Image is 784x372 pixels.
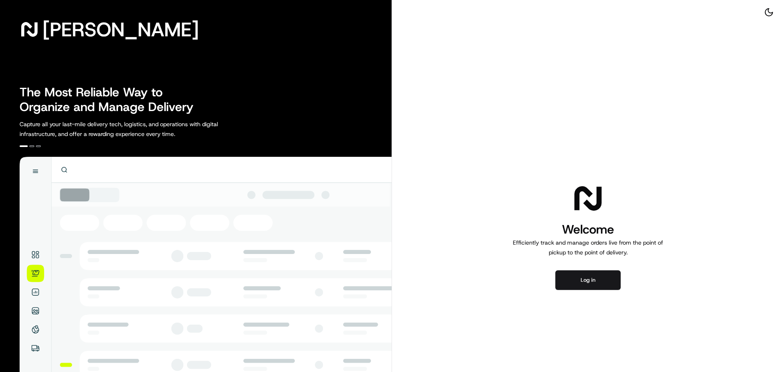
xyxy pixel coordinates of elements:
[510,238,666,257] p: Efficiently track and manage orders live from the point of pickup to the point of delivery.
[20,119,255,139] p: Capture all your last-mile delivery tech, logistics, and operations with digital infrastructure, ...
[555,270,621,290] button: Log in
[42,21,199,38] span: [PERSON_NAME]
[510,221,666,238] h1: Welcome
[20,85,203,114] h2: The Most Reliable Way to Organize and Manage Delivery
